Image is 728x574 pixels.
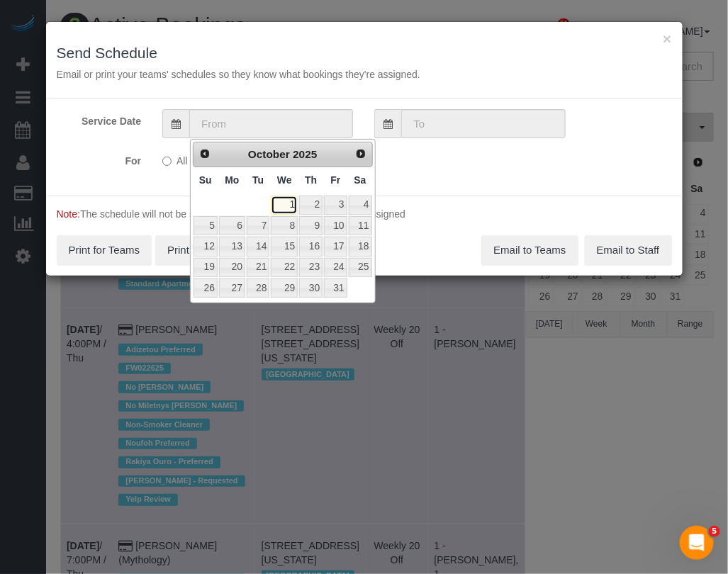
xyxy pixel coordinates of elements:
[324,278,347,298] a: 31
[349,237,372,256] a: 18
[57,208,80,220] span: Note:
[271,258,298,277] a: 22
[46,149,152,168] label: For
[247,278,269,298] a: 28
[247,237,269,256] a: 14
[271,216,298,235] a: 8
[219,258,245,277] a: 20
[351,144,371,164] a: Next
[57,67,672,81] p: Email or print your teams' schedules so they know what bookings they're assigned.
[680,526,714,560] iframe: Intercom live chat
[219,278,245,298] a: 27
[401,109,565,138] input: To
[299,258,323,277] a: 23
[277,174,292,186] span: Wednesday
[247,258,269,277] a: 21
[271,196,298,215] a: 1
[349,196,372,215] a: 4
[293,148,317,160] span: 2025
[324,258,347,277] a: 24
[349,258,372,277] a: 25
[199,174,212,186] span: Sunday
[162,157,172,166] input: All Teams
[189,109,353,138] input: From
[194,216,218,235] a: 5
[46,109,152,128] label: Service Date
[57,207,672,221] p: The schedule will not be sent for bookings that are marked as Unassigned
[225,174,239,186] span: Monday
[271,278,298,298] a: 29
[195,144,215,164] a: Prev
[219,237,245,256] a: 13
[299,237,323,256] a: 16
[299,196,323,215] a: 2
[219,216,245,235] a: 6
[299,216,323,235] a: 9
[354,174,366,186] span: Saturday
[57,45,672,61] h3: Send Schedule
[585,235,672,265] button: Email to Staff
[663,31,671,46] button: ×
[355,148,366,159] span: Next
[330,174,340,186] span: Friday
[252,174,264,186] span: Tuesday
[305,174,317,186] span: Thursday
[194,278,218,298] a: 26
[162,149,219,168] label: All Teams
[248,148,290,160] span: October
[481,235,578,265] button: Email to Teams
[155,235,241,265] button: Print for Staff
[299,278,323,298] a: 30
[324,216,347,235] a: 10
[324,237,347,256] a: 17
[349,216,372,235] a: 11
[709,526,720,537] span: 5
[194,258,218,277] a: 19
[247,216,269,235] a: 7
[57,235,152,265] button: Print for Teams
[271,237,298,256] a: 15
[199,148,211,159] span: Prev
[324,196,347,215] a: 3
[194,237,218,256] a: 12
